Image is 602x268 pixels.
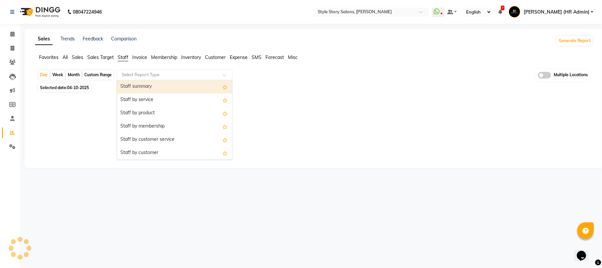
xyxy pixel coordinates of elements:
span: Favorites [39,54,59,60]
span: Multiple Locations [554,72,588,79]
span: Add this report to Favorites List [222,149,227,157]
iframe: chat widget [574,241,595,261]
a: Comparison [111,36,137,42]
span: SMS [252,54,261,60]
div: Week [51,70,65,80]
span: Add this report to Favorites List [222,123,227,131]
span: [PERSON_NAME] (HR Admin) [524,9,589,16]
span: Inventory [181,54,201,60]
div: Day [38,70,49,80]
a: Trends [60,36,75,42]
a: Feedback [83,36,103,42]
img: logo [17,3,62,21]
span: Membership [151,54,177,60]
div: Staff by product [117,107,232,120]
span: Misc [288,54,298,60]
div: Custom Range [83,70,113,80]
span: Customer [205,54,226,60]
div: Staff summary [117,80,232,93]
span: Expense [230,54,248,60]
span: Selected date: [38,83,91,92]
b: 08047224946 [73,3,102,21]
a: Sales [35,33,53,45]
button: Generate Report [557,36,592,45]
span: Forecast [265,54,284,60]
span: Sales Target [87,54,114,60]
span: Sales [72,54,83,60]
div: Staff by customer service [117,133,232,146]
span: Invoice [132,54,147,60]
span: Add this report to Favorites List [222,83,227,91]
span: All [62,54,68,60]
div: Month [66,70,81,80]
span: Add this report to Favorites List [222,136,227,144]
a: 7 [498,9,502,15]
div: Staff by customer [117,146,232,160]
ng-dropdown-panel: Options list [117,80,232,160]
span: Staff [118,54,128,60]
img: Nilofar Ali (HR Admin) [509,6,520,18]
div: Staff by membership [117,120,232,133]
div: Staff by service [117,93,232,107]
span: Add this report to Favorites List [222,96,227,104]
span: 7 [501,6,504,10]
span: Add this report to Favorites List [222,109,227,117]
span: 04-10-2025 [67,85,89,90]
